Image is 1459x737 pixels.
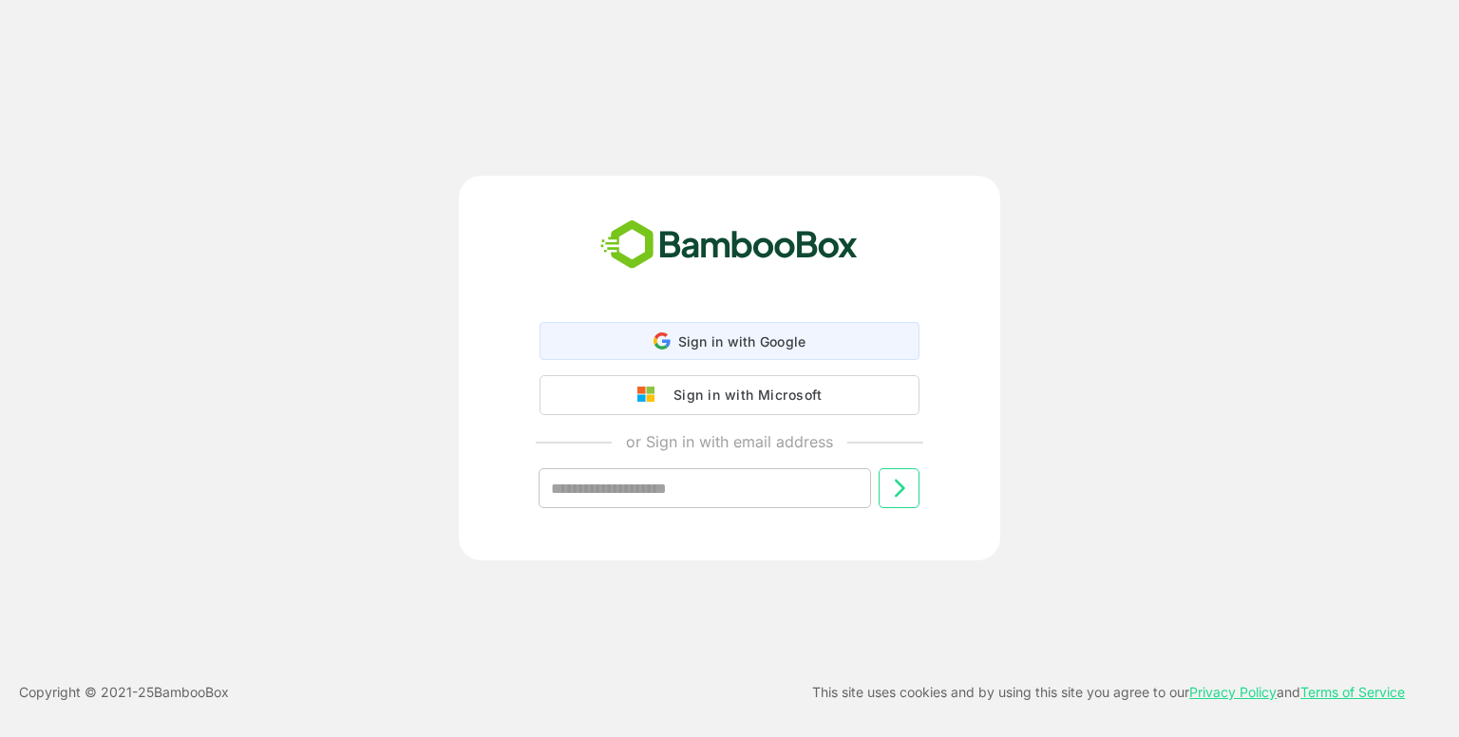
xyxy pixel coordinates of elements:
img: bamboobox [590,214,868,276]
button: Sign in with Microsoft [540,375,919,415]
div: Sign in with Microsoft [664,383,822,407]
p: or Sign in with email address [626,430,833,453]
a: Privacy Policy [1189,684,1277,700]
a: Terms of Service [1300,684,1405,700]
p: This site uses cookies and by using this site you agree to our and [812,681,1405,704]
div: Sign in with Google [540,322,919,360]
span: Sign in with Google [678,333,806,350]
img: google [637,387,664,404]
p: Copyright © 2021- 25 BambooBox [19,681,229,704]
